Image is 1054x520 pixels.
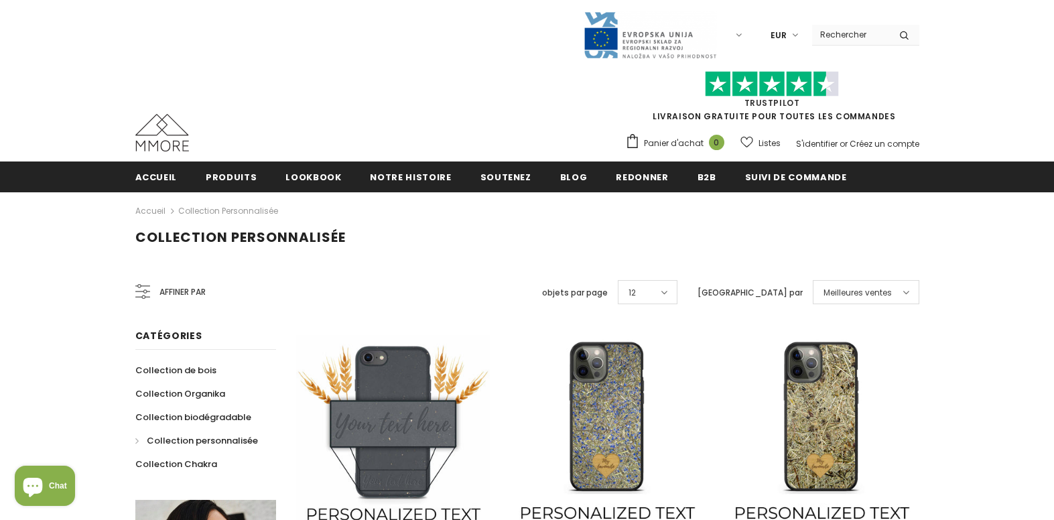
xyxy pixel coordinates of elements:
span: soutenez [480,171,531,184]
span: Listes [759,137,781,150]
span: Collection personnalisée [147,434,258,447]
span: Collection de bois [135,364,216,377]
a: Accueil [135,203,166,219]
span: Affiner par [159,285,206,300]
span: Redonner [616,171,668,184]
a: Blog [560,161,588,192]
a: Suivi de commande [745,161,847,192]
a: Collection biodégradable [135,405,251,429]
span: 12 [629,286,636,300]
span: 0 [709,135,724,150]
a: Collection de bois [135,359,216,382]
label: [GEOGRAPHIC_DATA] par [698,286,803,300]
a: Produits [206,161,257,192]
span: Suivi de commande [745,171,847,184]
span: EUR [771,29,787,42]
span: LIVRAISON GRATUITE POUR TOUTES LES COMMANDES [625,77,919,122]
span: Collection biodégradable [135,411,251,424]
a: Créez un compte [850,138,919,149]
a: Javni Razpis [583,29,717,40]
span: Produits [206,171,257,184]
a: TrustPilot [744,97,800,109]
a: Accueil [135,161,178,192]
a: S'identifier [796,138,838,149]
span: Collection personnalisée [135,228,346,247]
a: Lookbook [285,161,341,192]
label: objets par page [542,286,608,300]
a: Redonner [616,161,668,192]
a: Collection Chakra [135,452,217,476]
a: Collection personnalisée [135,429,258,452]
a: Notre histoire [370,161,451,192]
span: Blog [560,171,588,184]
a: Panier d'achat 0 [625,133,731,153]
span: B2B [698,171,716,184]
a: B2B [698,161,716,192]
span: Accueil [135,171,178,184]
span: Catégories [135,329,202,342]
span: Lookbook [285,171,341,184]
a: Collection Organika [135,382,225,405]
inbox-online-store-chat: Shopify online store chat [11,466,79,509]
a: Listes [740,131,781,155]
span: Collection Chakra [135,458,217,470]
a: soutenez [480,161,531,192]
span: or [840,138,848,149]
img: Faites confiance aux étoiles pilotes [705,71,839,97]
img: Javni Razpis [583,11,717,60]
a: Collection personnalisée [178,205,278,216]
img: Cas MMORE [135,114,189,151]
span: Collection Organika [135,387,225,400]
span: Meilleures ventes [824,286,892,300]
span: Notre histoire [370,171,451,184]
input: Search Site [812,25,889,44]
span: Panier d'achat [644,137,704,150]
